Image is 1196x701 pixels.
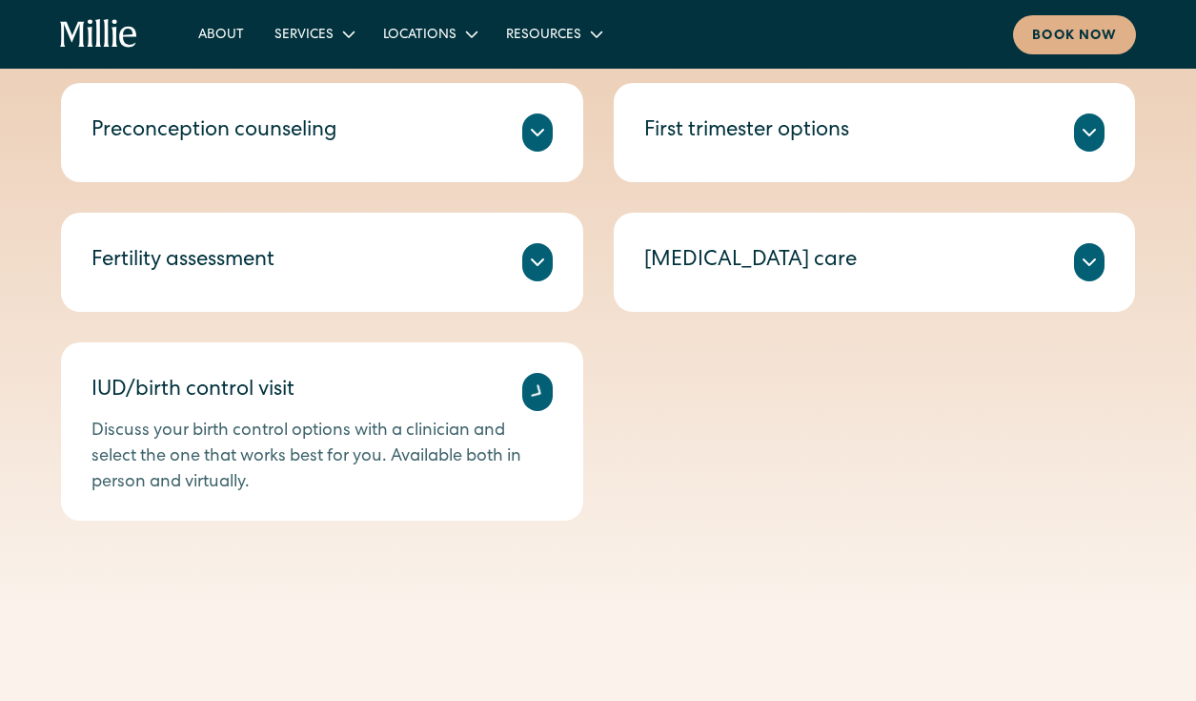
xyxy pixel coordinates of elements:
div: Resources [491,18,616,50]
div: Resources [506,26,581,46]
div: Preconception counseling [91,116,337,148]
div: [MEDICAL_DATA] care [644,246,857,278]
div: Services [274,26,334,46]
div: Fertility assessment [91,246,274,278]
div: IUD/birth control visit [91,376,294,407]
div: Services [259,18,368,50]
div: First trimester options [644,116,849,148]
a: Book now [1013,15,1136,54]
a: About [183,18,259,50]
div: Book now [1032,27,1117,47]
div: Locations [368,18,491,50]
p: Discuss your birth control options with a clinician and select the one that works best for you. A... [91,419,553,496]
div: Locations [383,26,456,46]
a: home [60,19,137,50]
